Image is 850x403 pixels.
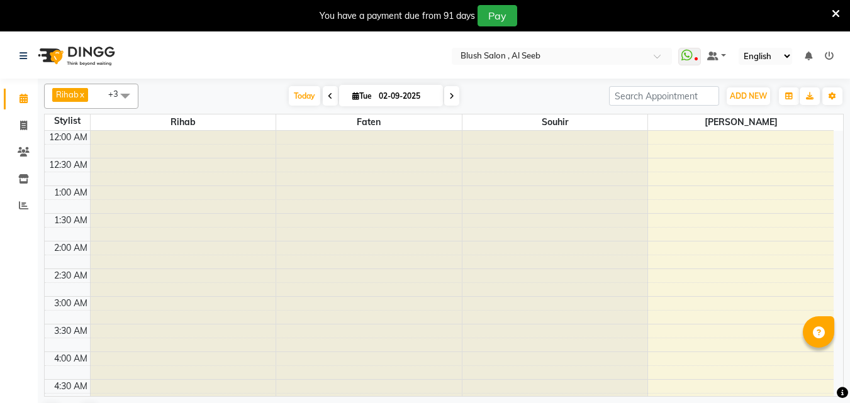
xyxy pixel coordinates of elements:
div: 1:30 AM [52,214,90,227]
img: logo [32,38,118,74]
button: Pay [478,5,517,26]
div: 12:30 AM [47,158,90,172]
div: Stylist [45,114,90,128]
input: Search Appointment [609,86,719,106]
span: Rihab [91,114,276,130]
div: 1:00 AM [52,186,90,199]
div: 4:30 AM [52,380,90,393]
span: [PERSON_NAME] [648,114,834,130]
span: Today [289,86,320,106]
span: Souhir [462,114,648,130]
div: 3:00 AM [52,297,90,310]
span: Tue [349,91,375,101]
span: Faten [276,114,462,130]
span: Rihab [56,89,79,99]
div: 12:00 AM [47,131,90,144]
div: 4:00 AM [52,352,90,365]
div: 2:30 AM [52,269,90,282]
div: 3:30 AM [52,324,90,338]
span: +3 [108,89,128,99]
div: 2:00 AM [52,241,90,255]
a: x [79,89,84,99]
button: ADD NEW [727,87,770,105]
span: ADD NEW [730,91,767,101]
div: You have a payment due from 91 days [320,9,475,23]
input: 2025-09-02 [375,87,438,106]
